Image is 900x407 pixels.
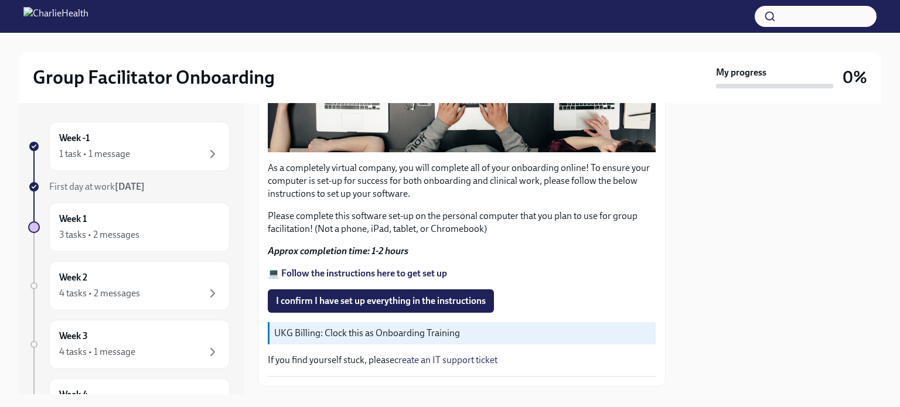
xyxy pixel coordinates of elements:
[59,287,140,300] div: 4 tasks • 2 messages
[59,330,88,343] h6: Week 3
[59,228,139,241] div: 3 tasks • 2 messages
[268,354,656,367] p: If you find yourself stuck, please
[28,203,230,252] a: Week 13 tasks • 2 messages
[59,132,90,145] h6: Week -1
[28,320,230,369] a: Week 34 tasks • 1 message
[276,295,486,307] span: I confirm I have set up everything in the instructions
[28,122,230,171] a: Week -11 task • 1 message
[33,66,275,89] h2: Group Facilitator Onboarding
[23,7,88,26] img: CharlieHealth
[49,181,145,192] span: First day at work
[59,148,130,160] div: 1 task • 1 message
[59,346,135,358] div: 4 tasks • 1 message
[59,388,88,401] h6: Week 4
[716,66,766,79] strong: My progress
[843,67,867,88] h3: 0%
[268,210,656,235] p: Please complete this software set-up on the personal computer that you plan to use for group faci...
[268,162,656,200] p: As a completely virtual company, you will complete all of your onboarding online! To ensure your ...
[59,271,87,284] h6: Week 2
[274,327,651,340] p: UKG Billing: Clock this as Onboarding Training
[268,268,447,279] a: 💻 Follow the instructions here to get set up
[59,213,87,225] h6: Week 1
[268,245,408,256] strong: Approx completion time: 1-2 hours
[28,180,230,193] a: First day at work[DATE]
[115,181,145,192] strong: [DATE]
[28,261,230,310] a: Week 24 tasks • 2 messages
[394,354,497,365] a: create an IT support ticket
[268,289,494,313] button: I confirm I have set up everything in the instructions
